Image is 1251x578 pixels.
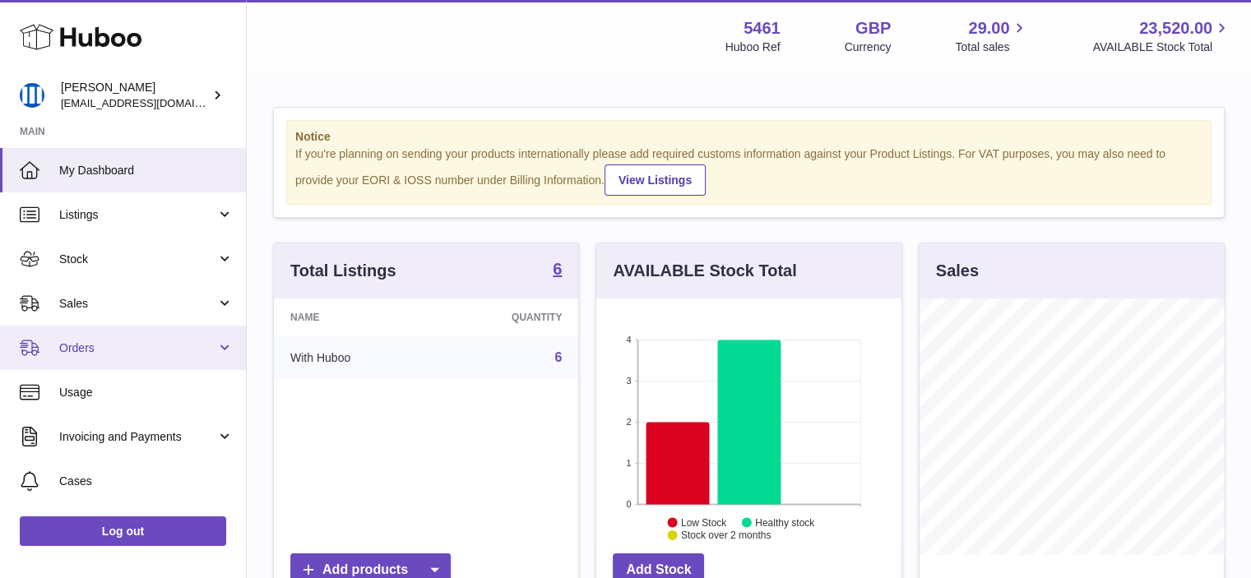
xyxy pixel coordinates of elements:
[274,336,434,379] td: With Huboo
[855,17,891,39] strong: GBP
[554,350,562,364] a: 6
[681,516,727,528] text: Low Stock
[59,385,234,400] span: Usage
[61,96,242,109] span: [EMAIL_ADDRESS][DOMAIN_NAME]
[968,17,1009,39] span: 29.00
[627,499,632,509] text: 0
[295,129,1202,145] strong: Notice
[955,17,1028,55] a: 29.00 Total sales
[627,458,632,468] text: 1
[1092,17,1231,55] a: 23,520.00 AVAILABLE Stock Total
[744,17,781,39] strong: 5461
[434,298,578,336] th: Quantity
[1092,39,1231,55] span: AVAILABLE Stock Total
[936,260,979,282] h3: Sales
[59,296,216,312] span: Sales
[59,474,234,489] span: Cases
[627,417,632,427] text: 2
[59,340,216,356] span: Orders
[955,39,1028,55] span: Total sales
[613,260,796,282] h3: AVAILABLE Stock Total
[20,83,44,108] img: oksana@monimoto.com
[627,335,632,344] text: 4
[845,39,892,55] div: Currency
[681,529,771,541] text: Stock over 2 months
[725,39,781,55] div: Huboo Ref
[1139,17,1212,39] span: 23,520.00
[59,163,234,178] span: My Dashboard
[605,164,706,196] a: View Listings
[290,260,396,282] h3: Total Listings
[59,429,216,445] span: Invoicing and Payments
[553,261,562,280] a: 6
[274,298,434,336] th: Name
[553,261,562,277] strong: 6
[755,516,815,528] text: Healthy stock
[627,376,632,386] text: 3
[59,252,216,267] span: Stock
[61,80,209,111] div: [PERSON_NAME]
[295,146,1202,196] div: If you're planning on sending your products internationally please add required customs informati...
[59,207,216,223] span: Listings
[20,516,226,546] a: Log out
